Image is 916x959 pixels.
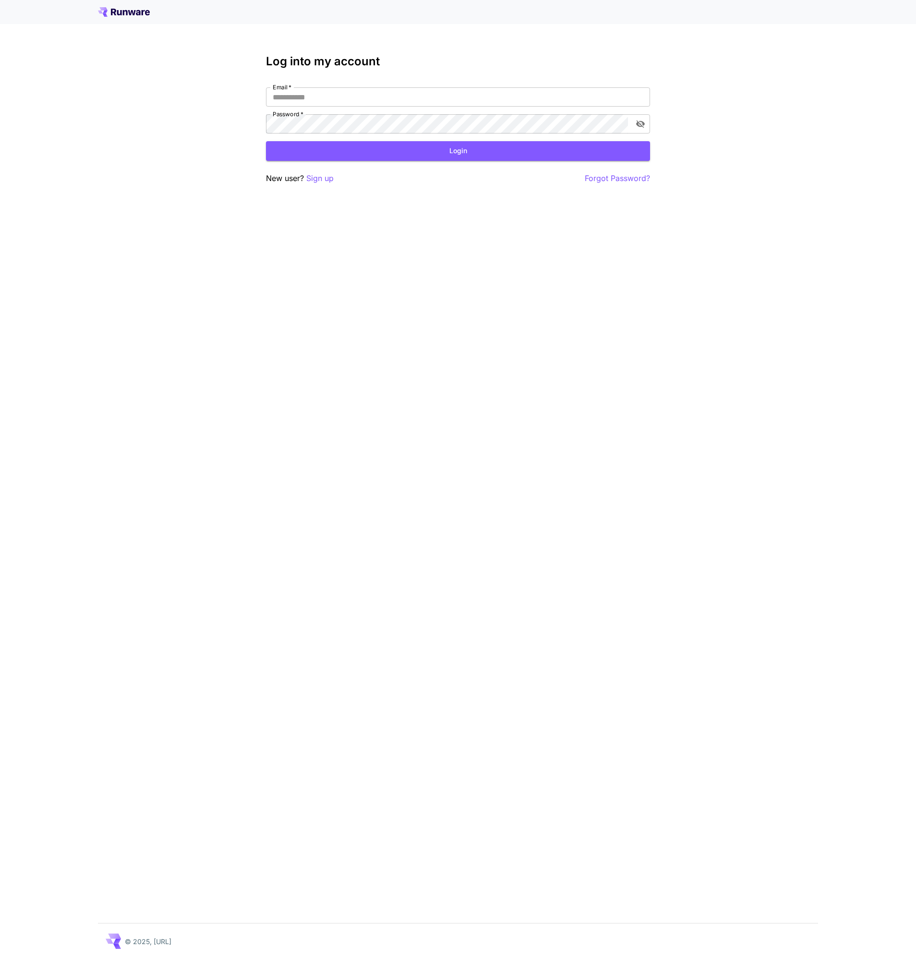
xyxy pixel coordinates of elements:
[306,172,334,184] button: Sign up
[125,936,171,947] p: © 2025, [URL]
[266,172,334,184] p: New user?
[273,83,291,91] label: Email
[266,55,650,68] h3: Log into my account
[273,110,303,118] label: Password
[585,172,650,184] button: Forgot Password?
[266,141,650,161] button: Login
[632,115,649,133] button: toggle password visibility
